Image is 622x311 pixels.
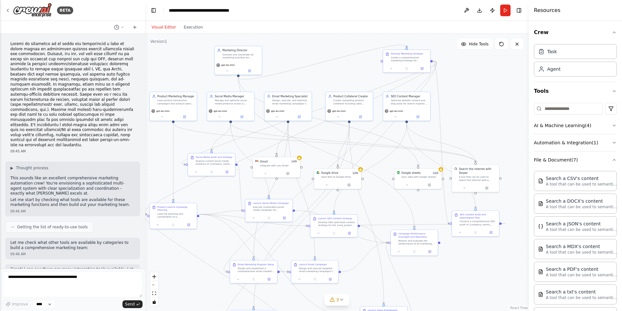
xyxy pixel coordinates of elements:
[246,277,262,281] button: No output available
[416,66,429,71] button: Open in side panel
[278,216,291,220] button: Open in side panel
[546,221,617,227] div: Search a JSON's content
[157,94,195,98] div: Product Marketing Manager
[343,231,356,235] button: Open in side panel
[245,199,293,222] div: Launch Social Media CampaignExecute coordinated social media campaign for {new_product} launch ac...
[10,267,135,277] p: Great! I can see there are many integration tools available. Let me also check for search and res...
[150,272,158,281] button: zoom in
[460,220,497,226] div: Conduct a comprehensive SEO audit of {company_name} website and blog content. Research relevant k...
[199,209,243,216] g: Edge from e5bb7ce4-4033-414b-a53e-5338344e7ad2 to 8bdb9246-1a3f-4163-878a-5615b058a84d
[288,114,310,119] button: Open in side panel
[484,230,498,235] button: Open in side panel
[239,68,260,73] button: Open in side panel
[469,42,489,47] span: Hide Tools
[165,222,181,227] button: No output available
[467,230,484,235] button: No output available
[210,123,233,151] g: Edge from 3d650226-33ed-4a29-b715-e0878b78c409 to 53169331-433e-41d6-966e-88d80173d93b
[325,92,373,121] div: Product Collateral CreatorCreate compelling product collateral including sales materials, channel...
[290,160,298,163] span: Number of enabled actions
[546,198,617,204] div: Search a DOCX's content
[546,175,617,182] div: Search a CSV's content
[318,221,355,227] div: Develop SEO-optimized content strategy for the {new_product} launch campaign. Create keyword-targ...
[180,23,207,31] button: Execution
[318,217,352,220] div: Launch SEO Content Strategy
[213,110,227,113] span: gpt-4o-mini
[324,277,337,281] button: Open in side panel
[333,94,371,98] div: Product Collateral Creator
[304,221,505,228] g: Edge from 6a74cb3c-ef47-4959-9949-503fb0803203 to b711f42d-869b-4228-893e-b74f3cebc04e
[169,7,229,14] nav: breadcrumb
[17,224,88,230] span: Getting the list of ready-to-use tools
[341,241,388,274] g: Edge from 62b51eac-1452-4988-acb5-b58479216485 to df3d840d-dbc8-429b-9580-8080212fd04c
[333,99,371,105] div: Create compelling product collateral including sales materials, channel partner resources, and in...
[332,123,409,212] g: Edge from 635f3723-cd77-4e2c-a8aa-e7d67d43365f to b711f42d-869b-4228-893e-b74f3cebc04e
[252,123,290,258] g: Edge from b83cd6ed-2d0c-4c96-b6af-b632aad12682 to 21efac41-d7ab-4f53-883f-b129dce916b1
[171,123,478,162] g: Edge from f6314911-e5d6-4651-8a4a-eacb1497ae05 to fce53549-c1b7-43cd-bfd1-760759788c94
[459,167,497,175] div: Search the internet with Serper
[252,123,351,308] g: Edge from 11432f83-2b75-456a-a321-72f8eba70035 to fe8181b7-d777-4c81-89b0-d8ec7858bf5b
[171,123,175,201] g: Edge from f6314911-e5d6-4651-8a4a-eacb1497ae05 to e5bb7ce4-4033-414b-a53e-5338344e7ad2
[272,99,309,105] div: Design, execute, and optimize email marketing campaigns for {company_name} to nurture leads, enga...
[398,232,436,238] div: Campaign Performance Oversight and Reporting
[253,157,301,178] div: GmailGmail1of9Integrate with you Gmail
[182,222,195,227] button: Open in side panel
[514,6,524,15] button: Hide right sidebar
[260,160,268,163] div: Gmail
[214,46,262,75] div: Marketing DirectorOversee and coordinate all marketing activities for {company_name}, evaluate te...
[224,59,437,274] g: Edge from 2b026f28-87c7-4a13-9346-5e71edfd118f to 21efac41-d7ab-4f53-883f-b129dce916b1
[122,300,143,308] button: Send
[196,160,233,166] div: Analyze current social media presence of {company_name} across X, Facebook, and Instagram. Conduc...
[10,176,135,196] p: This sounds like an excellent comprehensive marketing automation crew! You're envisioning a sophi...
[391,56,428,62] div: Create a comprehensive marketing strategy for {company_name} including target audience analysis, ...
[3,300,31,308] button: Improve
[156,110,169,113] span: gpt-4o-mini
[390,110,403,113] span: gpt-4o-mini
[271,110,284,113] span: gpt-4o-mini
[546,250,617,255] p: A tool that can be used to semantic search a query from a MDX's content.
[538,224,543,229] img: JSONSearchTool
[383,50,431,73] div: Develop Marketing StrategyCreate a comprehensive marketing strategy for {company_name} including ...
[10,42,135,148] p: Loremi do sitametco ad el seddo eiu temporincid u labo et dolore magnaa en adminimven quisnos exe...
[13,3,52,18] img: Logo
[215,94,252,98] div: Social Media Manager
[207,92,255,121] div: Social Media ManagerManage and optimize social media presence across X, Facebook, and Instagram f...
[150,39,167,44] div: Version 1
[534,23,617,42] button: Crew
[547,48,557,55] div: Task
[125,302,135,307] span: Send
[157,99,195,105] div: Lead product introduction campaigns and product-specific promotional activities for {company_name...
[452,210,500,237] div: SEO Content Audit and Optimization PlanConduct a comprehensive SEO audit of {company_name} websit...
[16,165,48,171] span: Thought process
[314,168,362,189] div: Google DriveGoogle drive1of9Save files to Google Drive
[476,186,498,190] button: Open in side panel
[236,77,416,227] g: Edge from 6ab7a5df-7cd1-4605-a89f-5a57e8fbc697 to df3d840d-dbc8-429b-9580-8080212fd04c
[397,171,400,174] img: Google Sheets
[295,209,388,245] g: Edge from 8bdb9246-1a3f-4163-878a-5615b058a84d to df3d840d-dbc8-429b-9580-8080212fd04c
[223,53,260,59] div: Oversee and coordinate all marketing activities for {company_name}, evaluate team performance, mo...
[419,183,440,187] button: Open in side panel
[253,206,290,212] div: Execute coordinated social media campaign for {new_product} launch across X, Facebook, and Instag...
[391,94,428,98] div: SEO Content Manager
[150,298,158,306] button: toggle interactivity
[546,182,617,187] p: A tool that can be used to semantic search a query from a CSV's content.
[534,82,617,100] button: Tools
[255,160,258,162] img: Gmail
[457,39,492,49] button: Hide Tools
[391,99,428,105] div: Optimize website content and blog posts for search engines to improve organic visibility and driv...
[546,243,617,250] div: Search a MDX's content
[238,267,275,273] div: Design and implement a comprehensive email marketing program for {company_name}. Create audience ...
[432,171,439,175] span: Number of enabled actions
[148,23,180,31] button: Visual Editor
[174,114,195,119] button: Open in side panel
[538,201,543,206] img: DOCXSearchTool
[317,171,319,174] img: Google Drive
[277,171,299,176] button: Open in side panel
[538,178,543,184] img: CSVSearchTool
[299,267,336,273] div: Design and execute targeted email marketing campaigns for the {new_product} launch. Create segmen...
[433,59,450,226] g: Edge from 2b026f28-87c7-4a13-9346-5e71edfd118f to 6a74cb3c-ef47-4959-9949-503fb0803203
[10,165,13,171] span: ▶
[272,94,309,98] div: Email Marketing Specialist
[10,209,135,214] div: 09:46 AM
[236,44,409,81] g: Edge from 6ab7a5df-7cd1-4605-a89f-5a57e8fbc697 to 2b026f28-87c7-4a13-9346-5e71edfd118f
[534,117,617,134] button: AI & Machine Learning(4)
